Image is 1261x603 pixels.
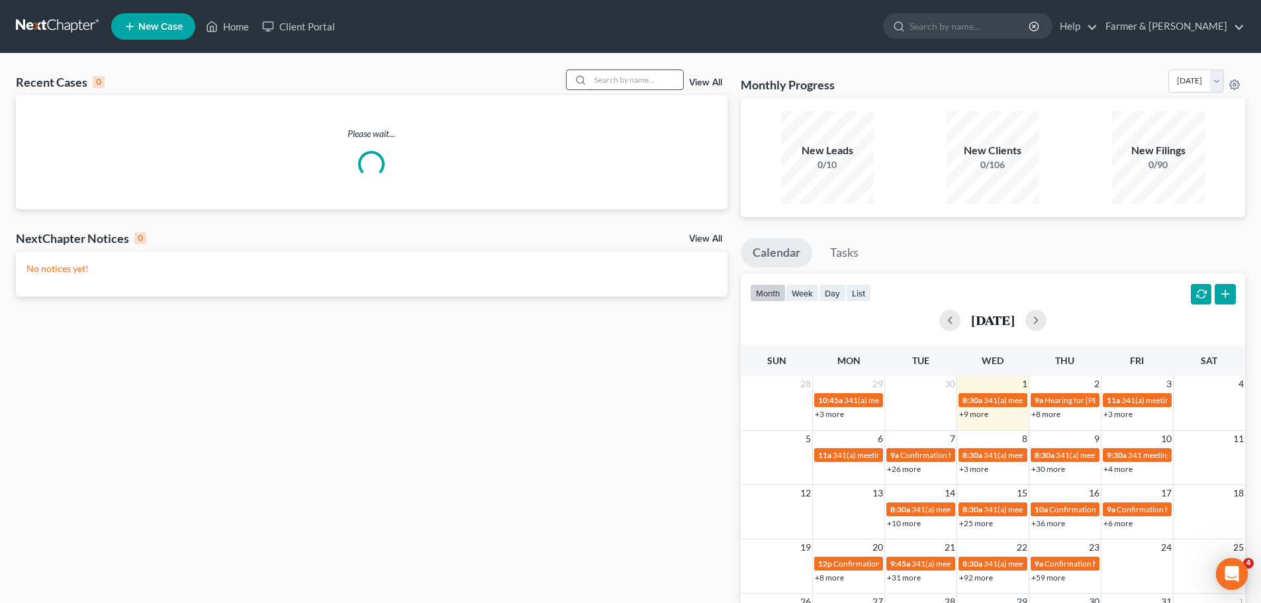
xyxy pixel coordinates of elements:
[1165,376,1173,392] span: 3
[781,143,874,158] div: New Leads
[1237,376,1245,392] span: 4
[911,559,1039,569] span: 341(a) meeting for [PERSON_NAME]
[887,573,921,582] a: +31 more
[876,431,884,447] span: 6
[818,559,832,569] span: 12p
[1045,395,1148,405] span: Hearing for [PERSON_NAME]
[1160,539,1173,555] span: 24
[1107,504,1115,514] span: 9a
[1112,143,1205,158] div: New Filings
[900,450,1121,460] span: Confirmation hearing for [PERSON_NAME] & [PERSON_NAME]
[982,355,1004,366] span: Wed
[971,313,1015,327] h2: [DATE]
[1232,485,1245,501] span: 18
[1093,431,1101,447] span: 9
[799,485,812,501] span: 12
[871,485,884,501] span: 13
[1103,464,1133,474] a: +4 more
[815,409,844,419] a: +3 more
[16,74,105,90] div: Recent Cases
[837,355,861,366] span: Mon
[912,355,929,366] span: Tue
[943,485,957,501] span: 14
[1160,485,1173,501] span: 17
[833,450,960,460] span: 341(a) meeting for [PERSON_NAME]
[786,284,819,302] button: week
[1216,558,1248,590] div: Open Intercom Messenger
[943,539,957,555] span: 21
[815,573,844,582] a: +8 more
[750,284,786,302] button: month
[818,238,870,267] a: Tasks
[844,395,972,405] span: 341(a) meeting for [PERSON_NAME]
[1021,431,1029,447] span: 8
[819,284,846,302] button: day
[689,78,722,87] a: View All
[887,518,921,528] a: +10 more
[1015,485,1029,501] span: 15
[1053,15,1098,38] a: Help
[943,376,957,392] span: 30
[741,238,812,267] a: Calendar
[962,395,982,405] span: 8:30a
[833,559,1054,569] span: Confirmation hearing for [PERSON_NAME] & [PERSON_NAME]
[1031,573,1065,582] a: +59 more
[1088,485,1101,501] span: 16
[767,355,786,366] span: Sun
[26,262,717,275] p: No notices yet!
[887,464,921,474] a: +26 more
[781,158,874,171] div: 0/10
[1160,431,1173,447] span: 10
[1103,518,1133,528] a: +6 more
[1232,539,1245,555] span: 25
[1232,431,1245,447] span: 11
[256,15,342,38] a: Client Portal
[1103,409,1133,419] a: +3 more
[741,77,835,93] h3: Monthly Progress
[689,234,722,244] a: View All
[846,284,871,302] button: list
[1045,559,1195,569] span: Confirmation hearing for [PERSON_NAME]
[947,143,1039,158] div: New Clients
[949,431,957,447] span: 7
[138,22,183,32] span: New Case
[910,14,1031,38] input: Search by name...
[1112,158,1205,171] div: 0/90
[1130,355,1144,366] span: Fri
[911,504,1039,514] span: 341(a) meeting for [PERSON_NAME]
[1031,518,1065,528] a: +36 more
[947,158,1039,171] div: 0/106
[959,409,988,419] a: +9 more
[1099,15,1244,38] a: Farmer & [PERSON_NAME]
[1031,464,1065,474] a: +30 more
[199,15,256,38] a: Home
[804,431,812,447] span: 5
[1128,450,1246,460] span: 341 meeting for [PERSON_NAME]
[1201,355,1217,366] span: Sat
[1035,504,1048,514] span: 10a
[890,504,910,514] span: 8:30a
[984,504,1111,514] span: 341(a) meeting for [PERSON_NAME]
[1107,395,1120,405] span: 11a
[959,518,993,528] a: +25 more
[1035,559,1043,569] span: 9a
[1088,539,1101,555] span: 23
[134,232,146,244] div: 0
[984,559,1111,569] span: 341(a) meeting for [PERSON_NAME]
[1093,376,1101,392] span: 2
[16,230,146,246] div: NextChapter Notices
[93,76,105,88] div: 0
[1035,450,1054,460] span: 8:30a
[890,559,910,569] span: 9:45a
[1015,539,1029,555] span: 22
[799,376,812,392] span: 28
[1243,558,1254,569] span: 4
[1021,376,1029,392] span: 1
[1031,409,1060,419] a: +8 more
[871,376,884,392] span: 29
[799,539,812,555] span: 19
[818,450,831,460] span: 11a
[959,464,988,474] a: +3 more
[962,504,982,514] span: 8:30a
[962,450,982,460] span: 8:30a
